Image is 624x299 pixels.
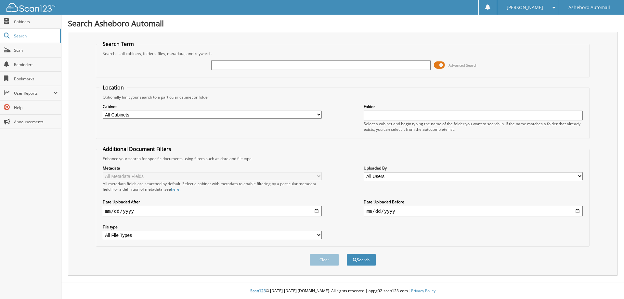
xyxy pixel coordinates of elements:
legend: Location [99,84,127,91]
span: Reminders [14,62,58,67]
label: Folder [364,104,583,109]
button: Search [347,254,376,266]
div: © [DATE]-[DATE] [DOMAIN_NAME]. All rights reserved | appg02-scan123-com | [61,283,624,299]
legend: Additional Document Filters [99,145,175,153]
label: Cabinet [103,104,322,109]
span: Help [14,105,58,110]
input: end [364,206,583,216]
input: start [103,206,322,216]
span: User Reports [14,90,53,96]
span: Cabinets [14,19,58,24]
div: All metadata fields are searched by default. Select a cabinet with metadata to enable filtering b... [103,181,322,192]
div: Searches all cabinets, folders, files, metadata, and keywords [99,51,586,56]
label: Date Uploaded Before [364,199,583,205]
span: [PERSON_NAME] [507,6,543,9]
span: Bookmarks [14,76,58,82]
label: Date Uploaded After [103,199,322,205]
span: Search [14,33,57,39]
span: Announcements [14,119,58,125]
span: Asheboro Automall [568,6,610,9]
span: Scan123 [250,288,266,293]
img: scan123-logo-white.svg [6,3,55,12]
div: Enhance your search for specific documents using filters such as date and file type. [99,156,586,161]
span: Advanced Search [448,63,477,68]
h1: Search Asheboro Automall [68,18,617,29]
legend: Search Term [99,40,137,48]
button: Clear [310,254,339,266]
label: Metadata [103,165,322,171]
div: Select a cabinet and begin typing the name of the folder you want to search in. If the name match... [364,121,583,132]
label: File type [103,224,322,230]
a: Privacy Policy [411,288,435,293]
label: Uploaded By [364,165,583,171]
div: Optionally limit your search to a particular cabinet or folder [99,94,586,100]
span: Scan [14,48,58,53]
a: here [171,186,179,192]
